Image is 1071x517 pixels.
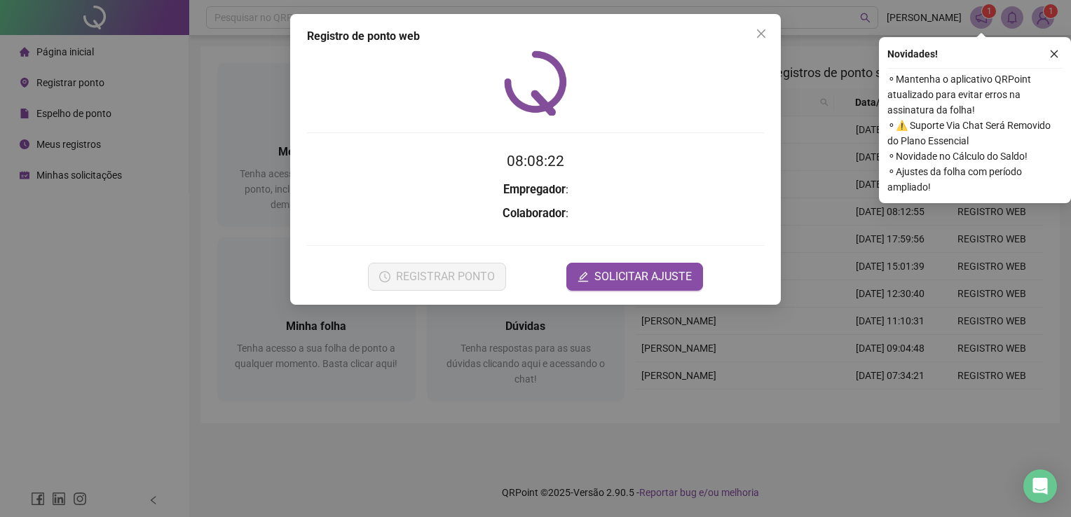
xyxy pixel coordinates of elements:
span: close [756,28,767,39]
span: ⚬ ⚠️ Suporte Via Chat Será Removido do Plano Essencial [887,118,1063,149]
strong: Colaborador [503,207,566,220]
span: Novidades ! [887,46,938,62]
button: Close [750,22,772,45]
span: ⚬ Ajustes da folha com período ampliado! [887,164,1063,195]
span: SOLICITAR AJUSTE [594,268,692,285]
span: edit [578,271,589,282]
span: close [1049,49,1059,59]
span: ⚬ Novidade no Cálculo do Saldo! [887,149,1063,164]
strong: Empregador [503,183,566,196]
span: ⚬ Mantenha o aplicativo QRPoint atualizado para evitar erros na assinatura da folha! [887,71,1063,118]
h3: : [307,181,764,199]
div: Registro de ponto web [307,28,764,45]
button: REGISTRAR PONTO [368,263,506,291]
time: 08:08:22 [507,153,564,170]
button: editSOLICITAR AJUSTE [566,263,703,291]
img: QRPoint [504,50,567,116]
div: Open Intercom Messenger [1023,469,1057,503]
h3: : [307,205,764,223]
